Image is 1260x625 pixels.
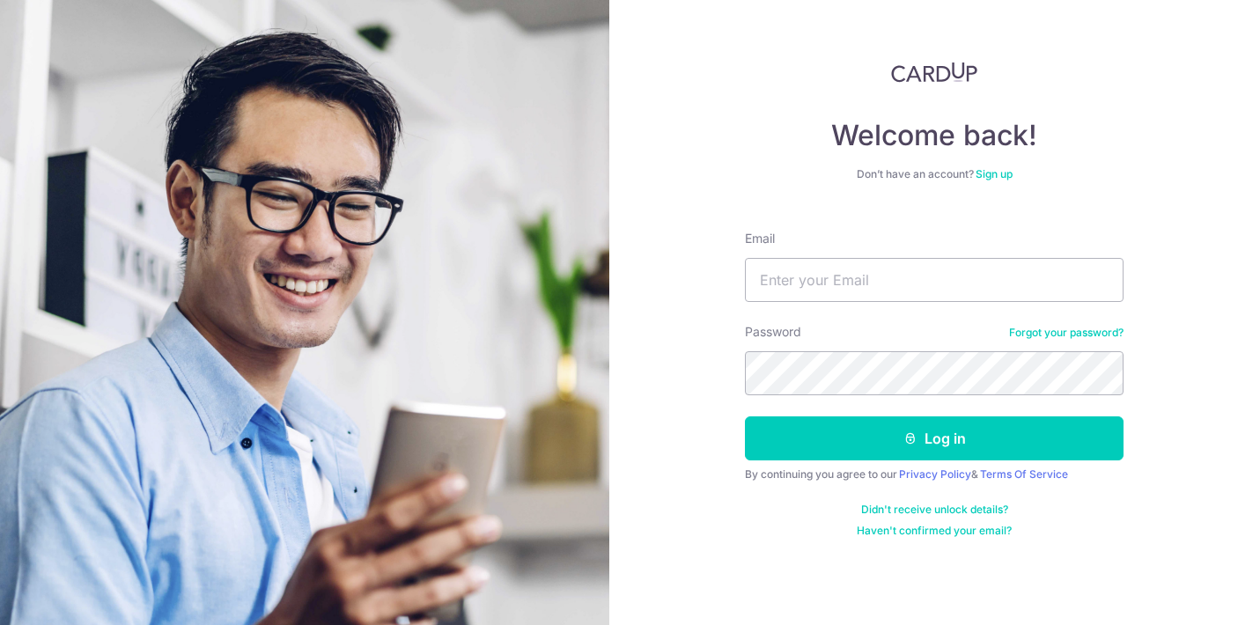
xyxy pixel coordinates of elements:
a: Haven't confirmed your email? [857,524,1012,538]
a: Didn't receive unlock details? [861,503,1008,517]
img: CardUp Logo [891,62,977,83]
a: Terms Of Service [980,467,1068,481]
a: Privacy Policy [899,467,971,481]
label: Email [745,230,775,247]
button: Log in [745,416,1124,460]
h4: Welcome back! [745,118,1124,153]
a: Forgot your password? [1009,326,1124,340]
input: Enter your Email [745,258,1124,302]
a: Sign up [976,167,1013,180]
div: By continuing you agree to our & [745,467,1124,482]
label: Password [745,323,801,341]
div: Don’t have an account? [745,167,1124,181]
